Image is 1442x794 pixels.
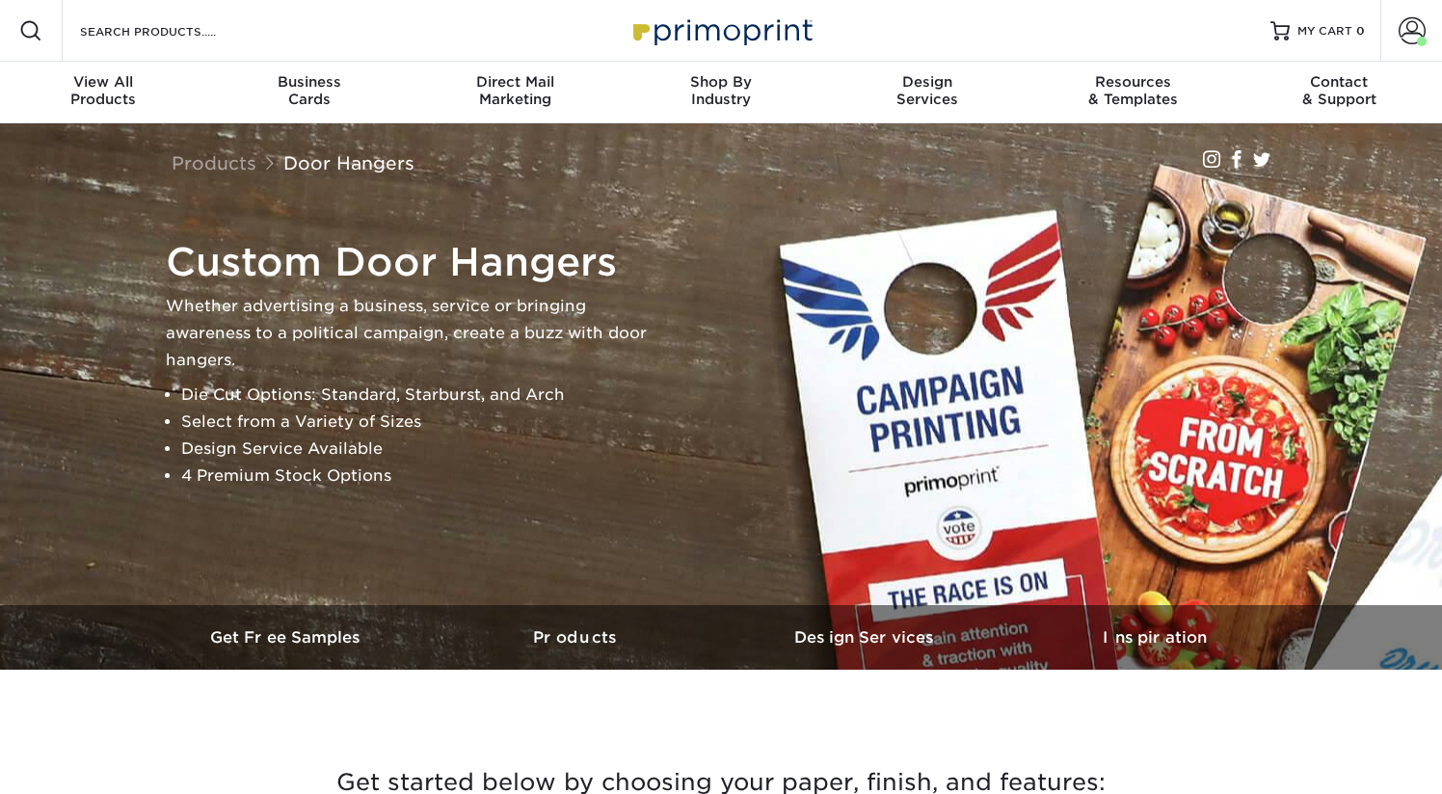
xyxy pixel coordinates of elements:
[412,73,618,108] div: Marketing
[172,152,256,173] a: Products
[283,152,414,173] a: Door Hangers
[206,73,413,91] span: Business
[181,409,648,436] li: Select from a Variety of Sizes
[412,62,618,123] a: Direct MailMarketing
[721,628,1010,647] h3: Design Services
[1236,73,1442,108] div: & Support
[1236,62,1442,123] a: Contact& Support
[1297,23,1352,40] span: MY CART
[1236,73,1442,91] span: Contact
[181,463,648,490] li: 4 Premium Stock Options
[1356,24,1365,38] span: 0
[432,628,721,647] h3: Products
[1030,73,1237,91] span: Resources
[721,605,1010,670] a: Design Services
[824,73,1030,108] div: Services
[78,19,266,42] input: SEARCH PRODUCTS.....
[1010,605,1299,670] a: Inspiration
[143,605,432,670] a: Get Free Samples
[181,436,648,463] li: Design Service Available
[432,605,721,670] a: Products
[412,73,618,91] span: Direct Mail
[166,239,648,285] h1: Custom Door Hangers
[181,382,648,409] li: Die Cut Options: Standard, Starburst, and Arch
[824,73,1030,91] span: Design
[206,73,413,108] div: Cards
[625,10,817,51] img: Primoprint
[1030,73,1237,108] div: & Templates
[166,293,648,374] p: Whether advertising a business, service or bringing awareness to a political campaign, create a b...
[618,73,824,91] span: Shop By
[143,628,432,647] h3: Get Free Samples
[1030,62,1237,123] a: Resources& Templates
[206,62,413,123] a: BusinessCards
[824,62,1030,123] a: DesignServices
[618,62,824,123] a: Shop ByIndustry
[618,73,824,108] div: Industry
[1010,628,1299,647] h3: Inspiration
